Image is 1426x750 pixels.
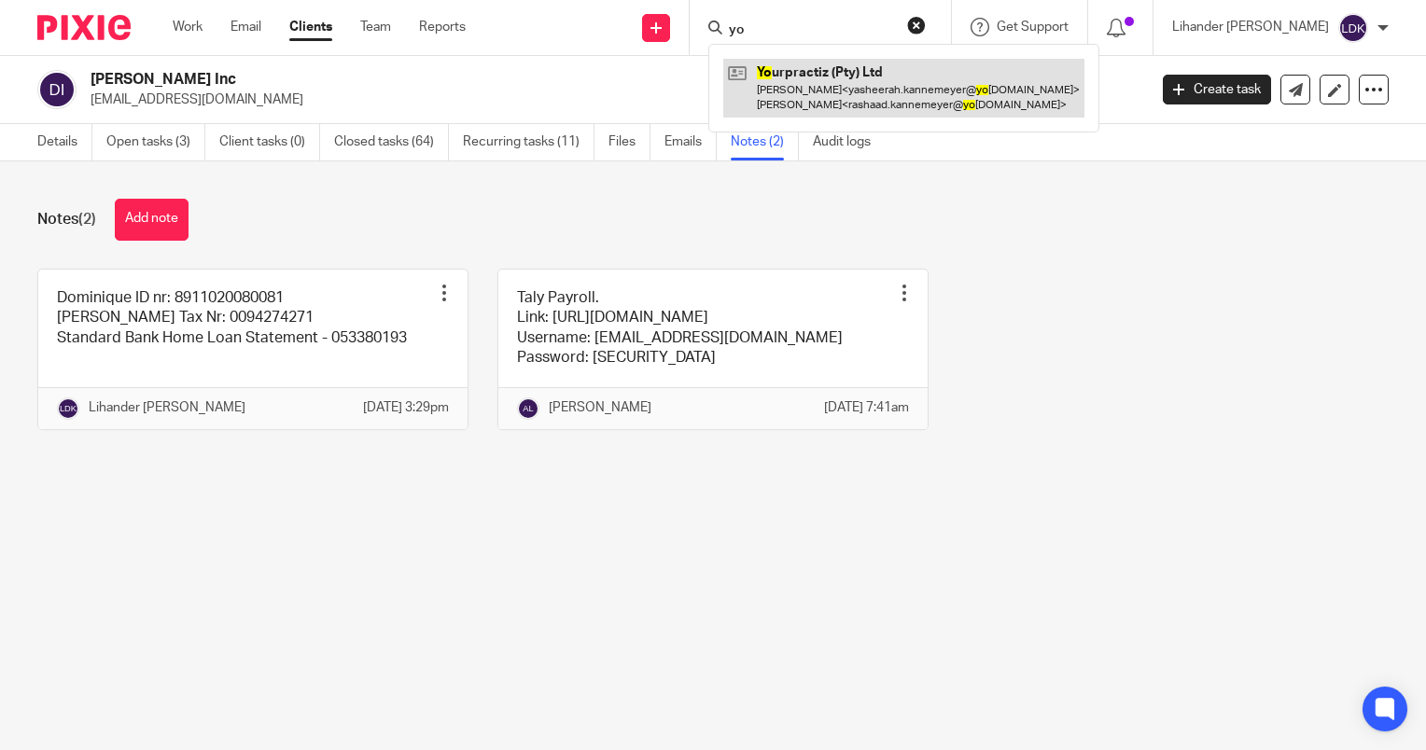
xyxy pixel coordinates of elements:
[334,124,449,160] a: Closed tasks (64)
[727,22,895,39] input: Search
[91,70,926,90] h2: [PERSON_NAME] Inc
[37,210,96,229] h1: Notes
[517,397,539,420] img: svg%3E
[363,398,449,417] p: [DATE] 3:29pm
[78,212,96,227] span: (2)
[173,18,203,36] a: Work
[907,16,926,35] button: Clear
[89,398,245,417] p: Lihander [PERSON_NAME]
[360,18,391,36] a: Team
[289,18,332,36] a: Clients
[1163,75,1271,104] a: Create task
[664,124,717,160] a: Emails
[997,21,1069,34] span: Get Support
[1172,18,1329,36] p: Lihander [PERSON_NAME]
[731,124,799,160] a: Notes (2)
[115,199,189,241] button: Add note
[824,398,909,417] p: [DATE] 7:41am
[608,124,650,160] a: Files
[549,398,651,417] p: [PERSON_NAME]
[463,124,594,160] a: Recurring tasks (11)
[231,18,261,36] a: Email
[419,18,466,36] a: Reports
[1338,13,1368,43] img: svg%3E
[37,124,92,160] a: Details
[91,90,1135,109] p: [EMAIL_ADDRESS][DOMAIN_NAME]
[219,124,320,160] a: Client tasks (0)
[813,124,885,160] a: Audit logs
[106,124,205,160] a: Open tasks (3)
[37,15,131,40] img: Pixie
[57,397,79,420] img: svg%3E
[37,70,77,109] img: svg%3E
